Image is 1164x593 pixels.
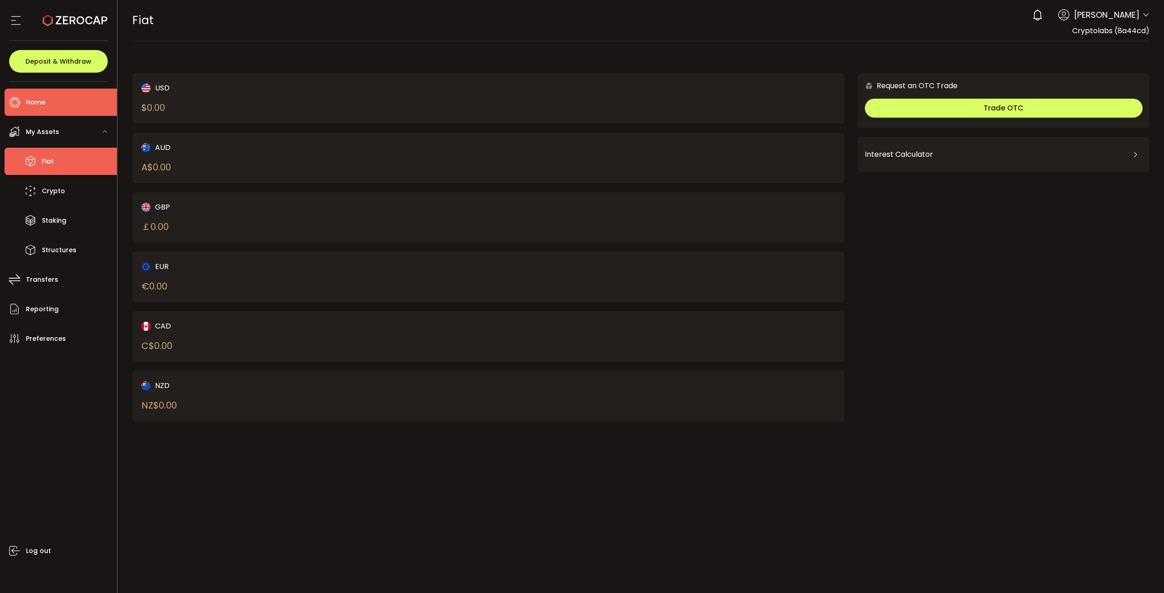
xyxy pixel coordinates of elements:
div: € 0.00 [141,279,167,293]
div: A$ 0.00 [141,160,171,174]
div: NZ$ 0.00 [141,399,177,412]
div: GBP [141,201,454,213]
span: Staking [42,214,66,227]
span: Cryptolabs (8a44cd) [1072,25,1149,36]
img: usd_portfolio.svg [141,84,151,93]
span: Fiat [132,12,154,28]
img: aud_portfolio.svg [141,143,151,152]
img: nzd_portfolio.svg [141,381,151,390]
div: CAD [141,320,454,332]
div: NZD [141,380,454,391]
img: cad_portfolio.svg [141,322,151,331]
div: $ 0.00 [141,101,165,115]
img: 6nGpN7MZ9FLuBP83NiajKbTRY4UzlzQtBKtCrLLspmCkSvCZHBKvY3NxgQaT5JnOQREvtQ257bXeeSTueZfAPizblJ+Fe8JwA... [865,82,873,90]
span: Fiat [42,155,54,168]
span: Structures [42,244,76,257]
img: eur_portfolio.svg [141,262,151,271]
div: ￡ 0.00 [141,220,169,234]
div: EUR [141,261,454,272]
div: Interest Calculator [865,144,1143,165]
span: Reporting [26,303,59,316]
img: gbp_portfolio.svg [141,203,151,212]
span: My Assets [26,125,59,139]
button: Deposit & Withdraw [9,50,108,73]
span: Crypto [42,184,65,198]
span: Preferences [26,332,66,345]
span: Trade OTC [983,103,1024,113]
iframe: Chat Widget [1119,549,1164,593]
span: [PERSON_NAME] [1074,9,1139,21]
div: AUD [141,142,454,153]
div: C$ 0.00 [141,339,172,353]
span: Transfers [26,273,58,286]
button: Trade OTC [865,99,1143,118]
span: Deposit & Withdraw [25,58,91,65]
div: USD [141,82,454,94]
span: Home [26,96,45,109]
span: Log out [26,544,51,558]
div: Request an OTC Trade [858,80,958,91]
